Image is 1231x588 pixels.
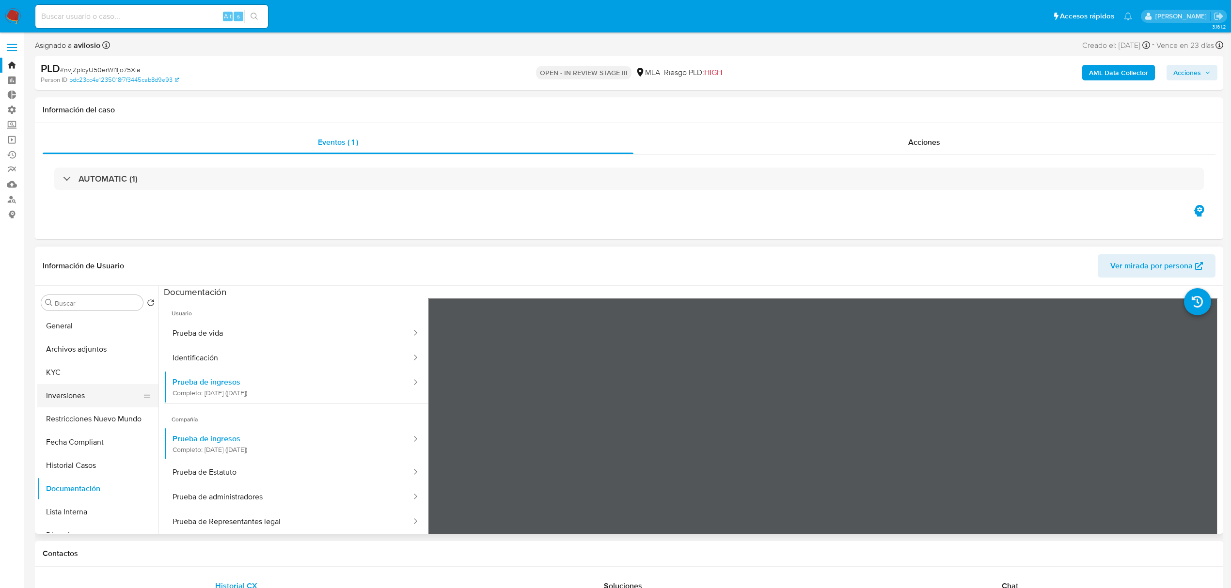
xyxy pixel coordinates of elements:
[1082,65,1155,80] button: AML Data Collector
[41,61,60,76] b: PLD
[1082,39,1150,52] div: Creado el: [DATE]
[43,549,1215,558] h1: Contactos
[1089,65,1148,80] b: AML Data Collector
[244,10,264,23] button: search-icon
[60,65,140,75] span: # nvjZplcyU50erWl1ljo75Xia
[43,105,1215,115] h1: Información del caso
[1155,12,1210,21] p: andres.vilosio@mercadolibre.com
[72,40,100,51] b: avilosio
[1156,40,1214,51] span: Vence en 23 días
[237,12,240,21] span: s
[224,12,232,21] span: Alt
[908,137,940,148] span: Acciones
[1060,11,1114,21] span: Accesos rápidos
[1124,12,1132,20] a: Notificaciones
[79,173,138,184] h3: AUTOMATIC (1)
[1173,65,1201,80] span: Acciones
[37,477,158,500] button: Documentación
[37,524,158,547] button: Direcciones
[635,67,660,78] div: MLA
[37,407,158,431] button: Restricciones Nuevo Mundo
[69,76,179,84] a: bdc23cc4e1235018f7f3445cab8d9e93
[37,431,158,454] button: Fecha Compliant
[147,299,155,309] button: Volver al orden por defecto
[45,299,53,307] button: Buscar
[35,40,100,51] span: Asignado a
[41,76,67,84] b: Person ID
[1214,11,1224,21] a: Salir
[664,67,722,78] span: Riesgo PLD:
[1152,39,1154,52] span: -
[37,384,151,407] button: Inversiones
[55,299,139,308] input: Buscar
[35,10,268,23] input: Buscar usuario o caso...
[37,361,158,384] button: KYC
[37,500,158,524] button: Lista Interna
[318,137,358,148] span: Eventos ( 1 )
[37,314,158,338] button: General
[704,67,722,78] span: HIGH
[43,261,124,271] h1: Información de Usuario
[536,66,631,79] p: OPEN - IN REVIEW STAGE III
[54,168,1204,190] div: AUTOMATIC (1)
[37,454,158,477] button: Historial Casos
[1098,254,1215,278] button: Ver mirada por persona
[1110,254,1193,278] span: Ver mirada por persona
[37,338,158,361] button: Archivos adjuntos
[1167,65,1217,80] button: Acciones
